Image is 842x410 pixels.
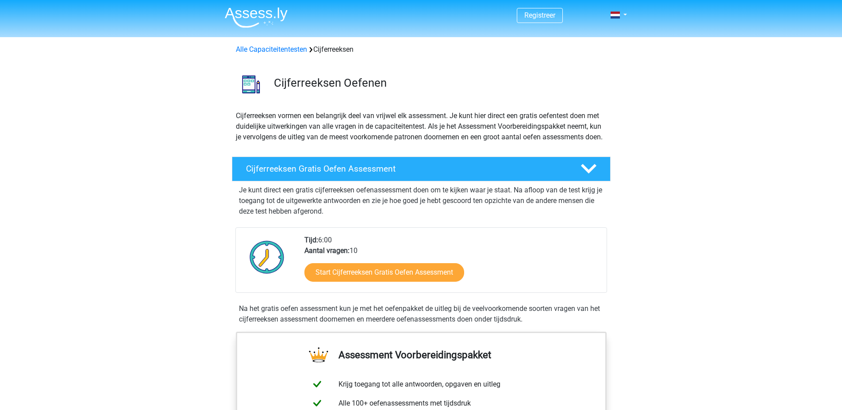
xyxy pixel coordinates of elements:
[235,303,607,325] div: Na het gratis oefen assessment kun je met het oefenpakket de uitleg bij de veelvoorkomende soorte...
[239,185,604,217] p: Je kunt direct een gratis cijferreeksen oefenassessment doen om te kijken waar je staat. Na afloo...
[304,263,464,282] a: Start Cijferreeksen Gratis Oefen Assessment
[232,65,270,103] img: cijferreeksen
[232,44,610,55] div: Cijferreeksen
[304,236,318,244] b: Tijd:
[298,235,606,292] div: 6:00 10
[246,164,566,174] h4: Cijferreeksen Gratis Oefen Assessment
[245,235,289,279] img: Klok
[236,111,607,142] p: Cijferreeksen vormen een belangrijk deel van vrijwel elk assessment. Je kunt hier direct een grat...
[228,157,614,181] a: Cijferreeksen Gratis Oefen Assessment
[524,11,555,19] a: Registreer
[236,45,307,54] a: Alle Capaciteitentesten
[274,76,604,90] h3: Cijferreeksen Oefenen
[304,246,350,255] b: Aantal vragen:
[225,7,288,28] img: Assessly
